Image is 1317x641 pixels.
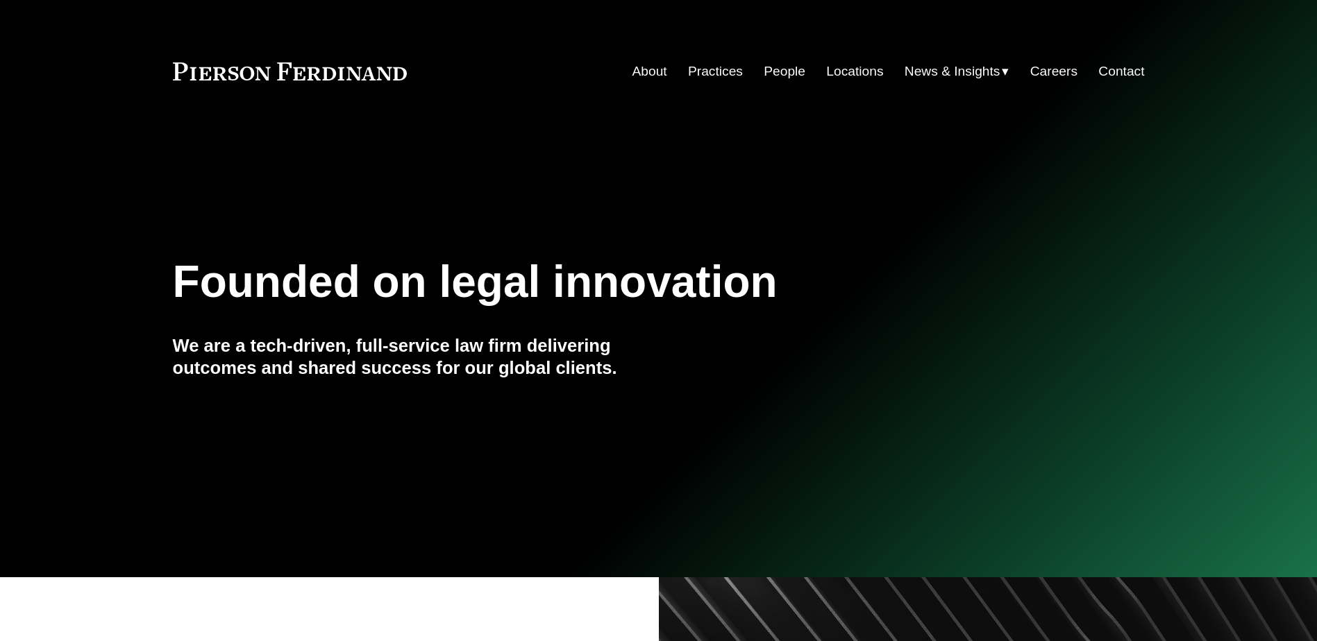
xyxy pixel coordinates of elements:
a: Locations [826,58,883,85]
a: Careers [1030,58,1077,85]
a: Practices [688,58,743,85]
span: News & Insights [905,60,1000,84]
h1: Founded on legal innovation [173,257,983,307]
a: About [632,58,667,85]
a: Contact [1098,58,1144,85]
h4: We are a tech-driven, full-service law firm delivering outcomes and shared success for our global... [173,334,659,379]
a: folder dropdown [905,58,1009,85]
a: People [764,58,805,85]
